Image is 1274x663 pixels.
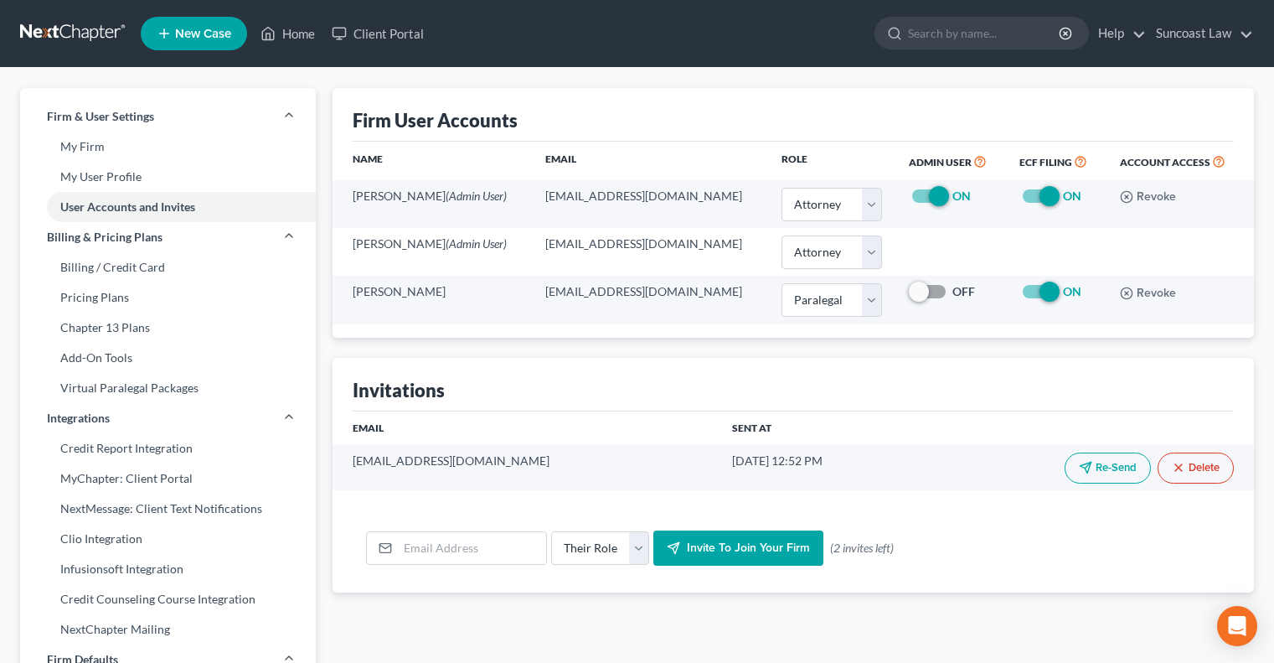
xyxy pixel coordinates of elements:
div: Invitations [353,378,445,402]
strong: ON [1063,189,1081,203]
a: Infusionsoft Integration [20,554,316,584]
a: My Firm [20,132,316,162]
span: (Admin User) [446,236,507,251]
td: [EMAIL_ADDRESS][DOMAIN_NAME] [532,180,769,228]
td: [PERSON_NAME] [333,276,531,324]
th: Email [333,412,718,445]
a: Client Portal [323,18,432,49]
td: [PERSON_NAME] [333,180,531,228]
a: Billing / Credit Card [20,252,316,282]
span: Invite to join your firm [687,541,810,555]
button: Revoke [1120,190,1176,204]
th: Role [768,142,895,180]
span: Firm & User Settings [47,108,154,125]
a: Chapter 13 Plans [20,313,316,343]
a: My User Profile [20,162,316,192]
a: Virtual Paralegal Packages [20,373,316,403]
a: Suncoast Law [1148,18,1253,49]
th: Sent At [719,412,915,445]
span: Account Access [1120,156,1210,168]
strong: ON [952,189,971,203]
a: Credit Report Integration [20,433,316,464]
a: User Accounts and Invites [20,192,316,222]
a: Clio Integration [20,524,316,554]
a: Integrations [20,403,316,433]
button: Delete [1158,453,1234,484]
input: Email Address [398,532,546,564]
a: Home [252,18,323,49]
a: Billing & Pricing Plans [20,222,316,252]
input: Search by name... [908,18,1061,49]
a: Help [1090,18,1146,49]
a: MyChapter: Client Portal [20,464,316,494]
span: Admin User [909,156,972,168]
td: [EMAIL_ADDRESS][DOMAIN_NAME] [333,445,718,490]
button: Re-Send [1065,453,1151,484]
div: Firm User Accounts [353,108,518,132]
span: Integrations [47,410,110,427]
td: [DATE] 12:52 PM [719,445,915,490]
td: [EMAIL_ADDRESS][DOMAIN_NAME] [532,228,769,276]
a: NextChapter Mailing [20,614,316,645]
strong: OFF [952,284,975,298]
span: Billing & Pricing Plans [47,229,162,246]
a: Credit Counseling Course Integration [20,584,316,614]
span: (Admin User) [446,189,507,203]
td: [PERSON_NAME] [333,228,531,276]
div: Open Intercom Messenger [1217,606,1257,646]
a: Add-On Tools [20,343,316,373]
th: Email [532,142,769,180]
strong: ON [1063,284,1081,298]
a: Pricing Plans [20,282,316,313]
td: [EMAIL_ADDRESS][DOMAIN_NAME] [532,276,769,324]
span: ECF Filing [1019,156,1072,168]
button: Revoke [1120,287,1176,300]
a: Firm & User Settings [20,101,316,132]
button: Invite to join your firm [653,531,823,566]
span: New Case [175,28,231,40]
a: NextMessage: Client Text Notifications [20,494,316,524]
span: (2 invites left) [830,540,894,557]
th: Name [333,142,531,180]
